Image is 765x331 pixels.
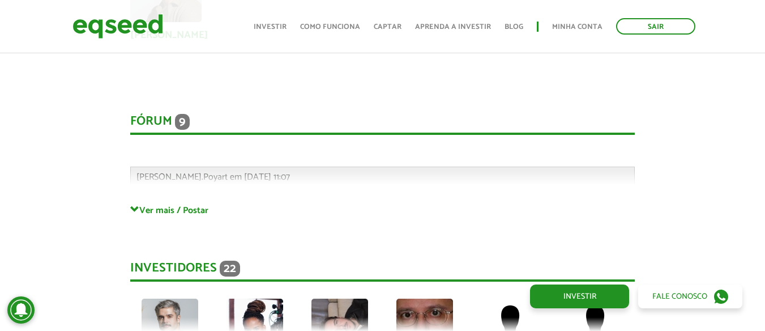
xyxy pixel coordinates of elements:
[505,23,523,31] a: Blog
[552,23,602,31] a: Minha conta
[130,205,635,215] a: Ver mais / Postar
[254,23,287,31] a: Investir
[415,23,491,31] a: Aprenda a investir
[374,23,401,31] a: Captar
[220,261,240,277] span: 22
[638,285,742,308] a: Fale conosco
[72,11,163,41] img: EqSeed
[616,18,695,35] a: Sair
[300,23,360,31] a: Como funciona
[130,261,635,282] div: Investidores
[130,114,635,135] div: Fórum
[175,114,190,130] span: 9
[530,285,629,308] a: Investir
[136,169,290,185] span: [PERSON_NAME].Poyart em [DATE] 11:07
